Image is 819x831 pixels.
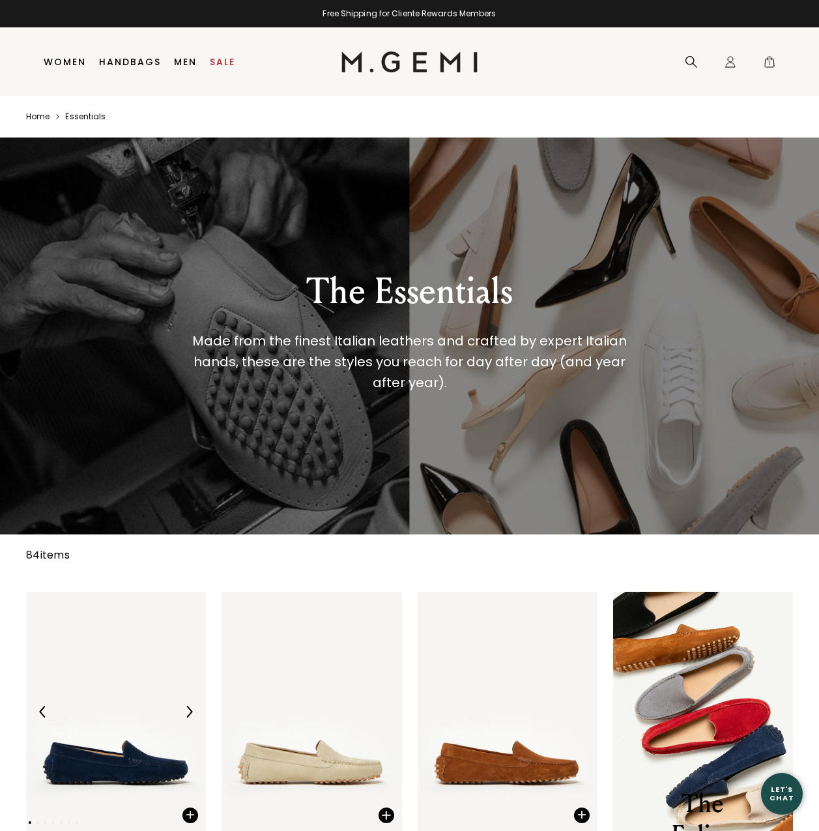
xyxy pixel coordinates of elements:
a: Sale [210,57,235,67]
img: Previous Arrow [37,706,49,718]
div: Let's Chat [761,785,803,802]
img: Next Arrow [183,706,195,718]
div: The Essentials [168,268,652,315]
img: M.Gemi [341,51,478,72]
a: Essentials [65,111,106,122]
div: Made from the finest Italian leathers and crafted by expert Italian hands, these are the styles y... [190,330,629,393]
a: Men [174,57,197,67]
span: 1 [763,58,776,71]
a: Handbags [99,57,161,67]
a: Home [26,111,50,122]
a: Women [44,57,86,67]
div: 84 items [26,547,70,563]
